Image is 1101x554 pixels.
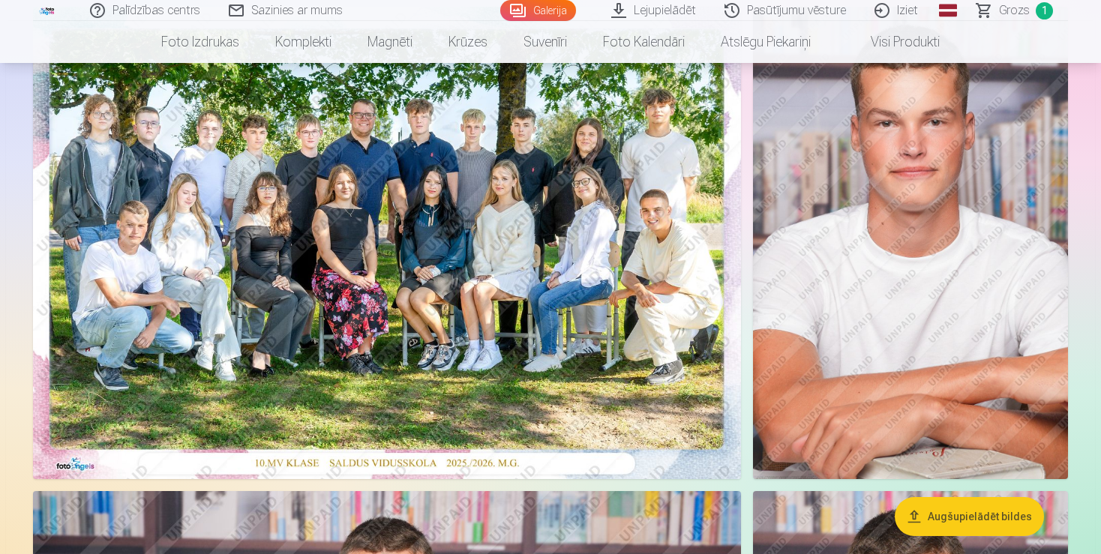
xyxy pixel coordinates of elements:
a: Krūzes [430,21,505,63]
a: Foto kalendāri [585,21,703,63]
button: Augšupielādēt bildes [895,497,1044,536]
a: Visi produkti [829,21,958,63]
img: /fa1 [39,6,55,15]
span: Grozs [999,1,1030,19]
span: 1 [1036,2,1053,19]
a: Foto izdrukas [143,21,257,63]
a: Komplekti [257,21,349,63]
a: Suvenīri [505,21,585,63]
a: Magnēti [349,21,430,63]
a: Atslēgu piekariņi [703,21,829,63]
